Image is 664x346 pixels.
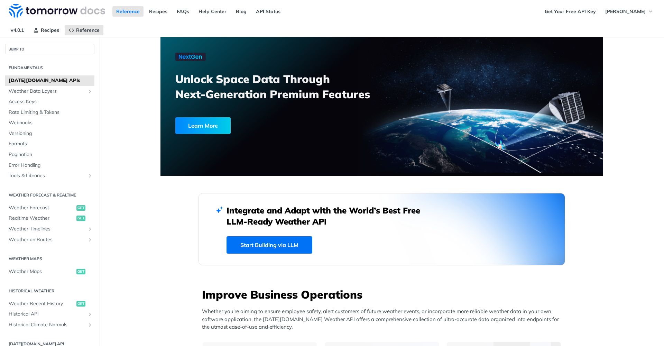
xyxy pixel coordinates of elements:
span: [PERSON_NAME] [605,8,646,15]
span: Weather on Routes [9,236,85,243]
span: get [76,216,85,221]
button: Show subpages for Historical API [87,311,93,317]
a: Pagination [5,149,94,160]
div: Learn More [175,117,231,134]
span: Versioning [9,130,93,137]
a: Access Keys [5,97,94,107]
a: Weather on RoutesShow subpages for Weather on Routes [5,235,94,245]
a: Weather Forecastget [5,203,94,213]
a: Weather Recent Historyget [5,299,94,309]
span: Recipes [41,27,59,33]
button: Show subpages for Weather Data Layers [87,89,93,94]
button: [PERSON_NAME] [601,6,657,17]
span: Access Keys [9,98,93,105]
button: Show subpages for Tools & Libraries [87,173,93,179]
h2: Historical Weather [5,288,94,294]
a: Formats [5,139,94,149]
h3: Improve Business Operations [202,287,565,302]
a: Help Center [195,6,230,17]
h2: Weather Maps [5,256,94,262]
span: Reference [76,27,100,33]
a: Versioning [5,128,94,139]
button: Show subpages for Weather on Routes [87,237,93,243]
h2: Fundamentals [5,65,94,71]
span: Webhooks [9,119,93,126]
h3: Unlock Space Data Through Next-Generation Premium Features [175,71,389,102]
a: Historical Climate NormalsShow subpages for Historical Climate Normals [5,320,94,330]
span: Weather Maps [9,268,75,275]
img: NextGen [175,53,206,61]
a: Realtime Weatherget [5,213,94,224]
a: Get Your Free API Key [541,6,600,17]
span: Rate Limiting & Tokens [9,109,93,116]
button: Show subpages for Historical Climate Normals [87,322,93,328]
span: Weather Timelines [9,226,85,233]
span: Formats [9,140,93,147]
a: [DATE][DOMAIN_NAME] APIs [5,75,94,86]
span: Error Handling [9,162,93,169]
span: get [76,269,85,274]
span: v4.0.1 [7,25,28,35]
img: Tomorrow.io Weather API Docs [9,4,105,18]
span: get [76,205,85,211]
a: Recipes [145,6,171,17]
span: Tools & Libraries [9,172,85,179]
a: Learn More [175,117,347,134]
a: Weather Mapsget [5,266,94,277]
a: API Status [252,6,284,17]
a: Rate Limiting & Tokens [5,107,94,118]
span: Historical API [9,311,85,318]
a: Weather TimelinesShow subpages for Weather Timelines [5,224,94,234]
a: Blog [232,6,250,17]
p: Whether you’re aiming to ensure employee safety, alert customers of future weather events, or inc... [202,308,565,331]
span: Weather Forecast [9,204,75,211]
a: Recipes [29,25,63,35]
span: Weather Data Layers [9,88,85,95]
a: Historical APIShow subpages for Historical API [5,309,94,319]
span: Realtime Weather [9,215,75,222]
h2: Weather Forecast & realtime [5,192,94,198]
h2: Integrate and Adapt with the World’s Best Free LLM-Ready Weather API [227,205,431,227]
span: get [76,301,85,307]
a: FAQs [173,6,193,17]
a: Start Building via LLM [227,236,312,254]
a: Weather Data LayersShow subpages for Weather Data Layers [5,86,94,97]
span: Weather Recent History [9,300,75,307]
button: JUMP TO [5,44,94,54]
a: Reference [65,25,103,35]
span: [DATE][DOMAIN_NAME] APIs [9,77,93,84]
span: Historical Climate Normals [9,321,85,328]
button: Show subpages for Weather Timelines [87,226,93,232]
a: Error Handling [5,160,94,171]
a: Tools & LibrariesShow subpages for Tools & Libraries [5,171,94,181]
a: Reference [112,6,144,17]
span: Pagination [9,151,93,158]
a: Webhooks [5,118,94,128]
